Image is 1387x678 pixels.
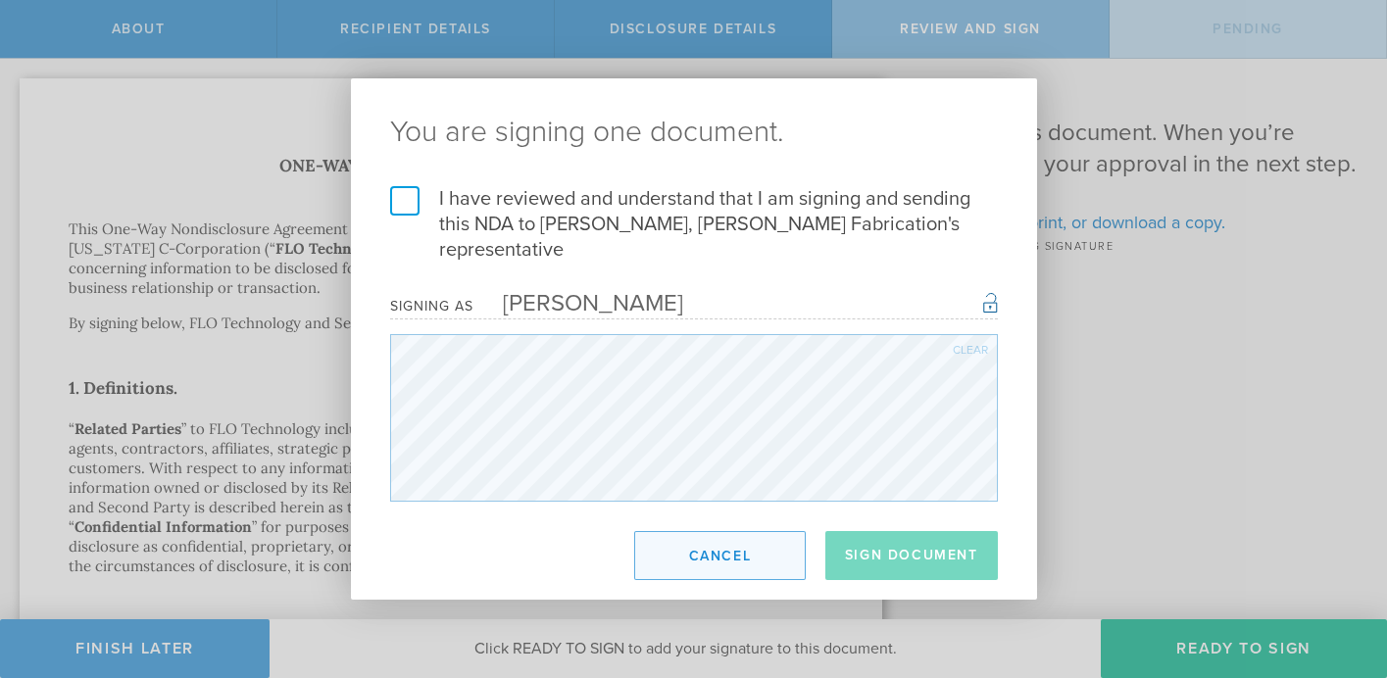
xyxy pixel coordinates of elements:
[390,186,998,263] label: I have reviewed and understand that I am signing and sending this NDA to [PERSON_NAME], [PERSON_N...
[825,531,998,580] button: Sign Document
[1289,525,1387,619] iframe: Chat Widget
[473,289,683,317] div: [PERSON_NAME]
[390,298,473,315] div: Signing as
[390,118,998,147] ng-pluralize: You are signing one document.
[634,531,806,580] button: Cancel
